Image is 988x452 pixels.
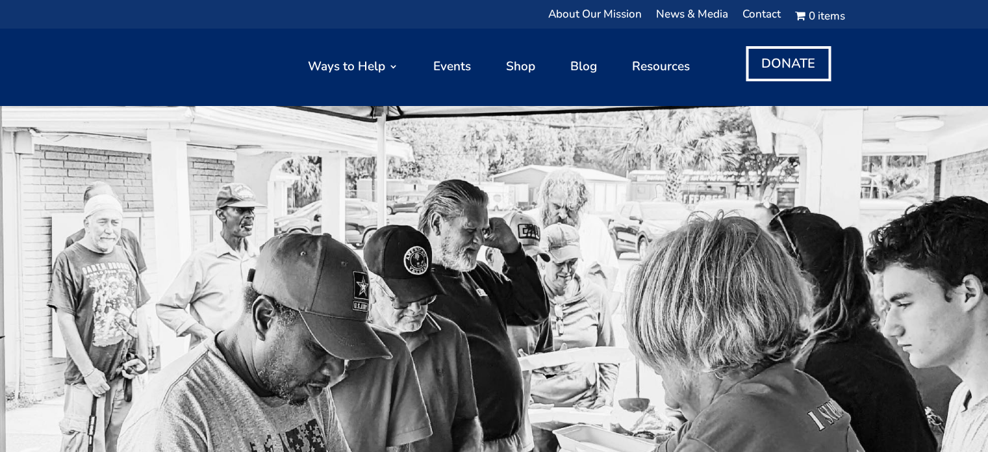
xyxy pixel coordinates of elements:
a: Ways to Help [308,34,398,99]
a: Shop [506,34,535,99]
a: About Our Mission [548,10,642,26]
a: Blog [570,34,597,99]
i: Cart [795,8,808,23]
span: 0 items [809,12,845,21]
a: DONATE [746,46,831,81]
a: Cart0 items [795,10,844,26]
a: Resources [632,34,690,99]
a: Events [433,34,471,99]
a: News & Media [656,10,728,26]
a: Contact [742,10,781,26]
